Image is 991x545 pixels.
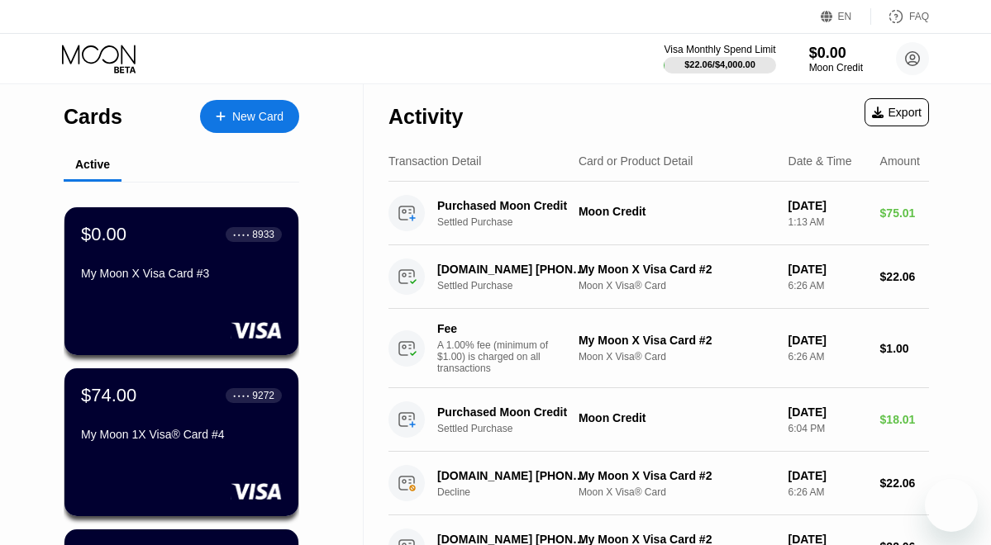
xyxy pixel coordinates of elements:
[789,486,867,498] div: 6:26 AM
[809,45,863,62] div: $0.00
[789,280,867,291] div: 6:26 AM
[579,280,775,291] div: Moon X Visa® Card
[388,452,929,515] div: [DOMAIN_NAME] [PHONE_NUMBER] USDeclineMy Moon X Visa Card #2Moon X Visa® Card[DATE]6:26 AM$22.06
[789,263,867,276] div: [DATE]
[579,263,775,276] div: My Moon X Visa Card #2
[925,479,978,532] iframe: Button to launch messaging window
[789,154,852,168] div: Date & Time
[437,469,585,482] div: [DOMAIN_NAME] [PHONE_NUMBER] US
[789,199,867,212] div: [DATE]
[789,351,867,363] div: 6:26 AM
[437,405,585,419] div: Purchased Moon Credit
[789,469,867,482] div: [DATE]
[388,309,929,388] div: FeeA 1.00% fee (minimum of $1.00) is charged on all transactionsMy Moon X Visa Card #2Moon X Visa...
[880,342,929,355] div: $1.00
[75,158,110,171] div: Active
[880,413,929,426] div: $18.01
[684,59,755,69] div: $22.06 / $4,000.00
[81,428,282,441] div: My Moon 1X Visa® Card #4
[388,388,929,452] div: Purchased Moon CreditSettled PurchaseMoon Credit[DATE]6:04 PM$18.01
[437,339,561,374] div: A 1.00% fee (minimum of $1.00) is charged on all transactions
[579,469,775,482] div: My Moon X Visa Card #2
[579,351,775,363] div: Moon X Visa® Card
[388,154,481,168] div: Transaction Detail
[789,423,867,434] div: 6:04 PM
[437,486,596,498] div: Decline
[232,110,283,124] div: New Card
[233,232,250,237] div: ● ● ● ●
[81,224,126,245] div: $0.00
[579,334,775,347] div: My Moon X Visa Card #2
[81,267,282,280] div: My Moon X Visa Card #3
[789,334,867,347] div: [DATE]
[388,105,463,129] div: Activity
[809,45,863,73] div: $0.00Moon Credit
[437,280,596,291] div: Settled Purchase
[579,205,775,218] div: Moon Credit
[821,8,871,25] div: EN
[789,405,867,419] div: [DATE]
[880,476,929,490] div: $22.06
[437,423,596,434] div: Settled Purchase
[579,486,775,498] div: Moon X Visa® Card
[64,105,122,129] div: Cards
[200,100,299,133] div: New Card
[233,393,250,398] div: ● ● ● ●
[909,11,929,22] div: FAQ
[437,263,585,276] div: [DOMAIN_NAME] [PHONE_NUMBER] US
[64,368,298,516] div: $74.00● ● ● ●9272My Moon 1X Visa® Card #4
[838,11,852,22] div: EN
[871,8,929,25] div: FAQ
[664,44,775,55] div: Visa Monthly Spend Limit
[437,199,585,212] div: Purchased Moon Credit
[388,182,929,245] div: Purchased Moon CreditSettled PurchaseMoon Credit[DATE]1:13 AM$75.01
[865,98,929,126] div: Export
[388,245,929,309] div: [DOMAIN_NAME] [PHONE_NUMBER] USSettled PurchaseMy Moon X Visa Card #2Moon X Visa® Card[DATE]6:26 ...
[579,411,775,424] div: Moon Credit
[880,154,920,168] div: Amount
[809,62,863,73] div: Moon Credit
[437,322,553,335] div: Fee
[252,390,274,401] div: 9272
[880,206,929,220] div: $75.01
[789,216,867,228] div: 1:13 AM
[872,106,922,119] div: Export
[664,44,775,73] div: Visa Monthly Spend Limit$22.06/$4,000.00
[81,385,136,406] div: $74.00
[64,207,298,355] div: $0.00● ● ● ●8933My Moon X Visa Card #3
[880,270,929,283] div: $22.06
[579,154,693,168] div: Card or Product Detail
[437,216,596,228] div: Settled Purchase
[252,229,274,240] div: 8933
